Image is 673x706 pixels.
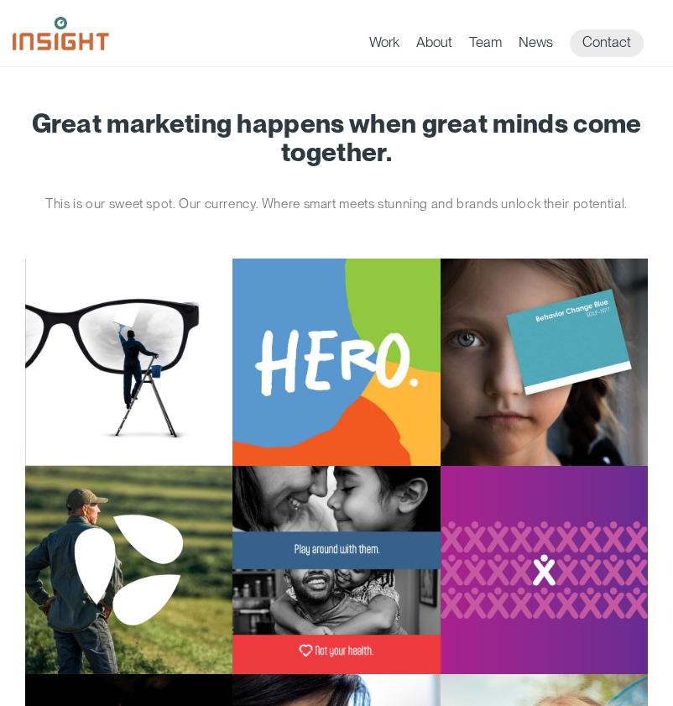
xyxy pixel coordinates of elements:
[441,466,648,673] img: South Dakota Department of Social Services – Nexus
[570,29,644,57] a: Contact
[25,191,648,217] p: This is our sweet spot. Our currency. Where smart meets stunning and brands unlock their potential.
[369,29,660,57] nav: primary navigation menu
[232,466,440,673] img: South Dakota Department of Health – Undo the Risk
[469,34,502,57] a: Team
[441,259,648,466] img: South Dakota Department of Health – Childhood Lead Poisoning Prevention
[519,34,553,57] a: News
[25,466,232,673] img: AXESS Cooperative
[416,34,452,57] a: About
[25,109,648,166] h1: Great marketing happens when great minds come together.
[232,259,440,466] img: South Dakota Department of Social Services – Childcare Promotion
[369,34,399,57] a: Work
[25,259,232,466] img: Ophthalmology Limited
[13,17,109,50] img: Insight Marketing Design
